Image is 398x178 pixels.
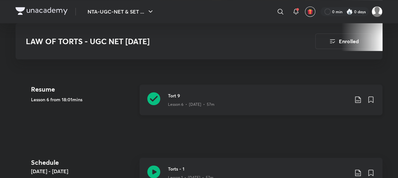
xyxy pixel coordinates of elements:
[31,96,134,103] h5: Lesson 6 from 18:01mins
[31,84,134,94] h4: Resume
[307,9,313,15] img: avatar
[168,102,215,107] p: Lesson 6 • [DATE] • 57m
[315,34,372,49] button: Enrolled
[26,37,279,46] h3: LAW OF TORTS - UGC NET [DATE]
[168,92,349,99] h3: Tort 9
[16,7,68,16] a: Company Logo
[168,165,349,172] h3: Torts - 1
[372,6,382,17] img: Anagha Barhanpure
[31,167,134,175] h5: [DATE] - [DATE]
[140,84,382,123] a: Tort 9Lesson 6 • [DATE] • 57m
[84,5,158,18] button: NTA-UGC-NET & SET ...
[16,7,68,15] img: Company Logo
[346,8,353,15] img: streak
[305,6,315,17] button: avatar
[31,158,134,167] h4: Schedule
